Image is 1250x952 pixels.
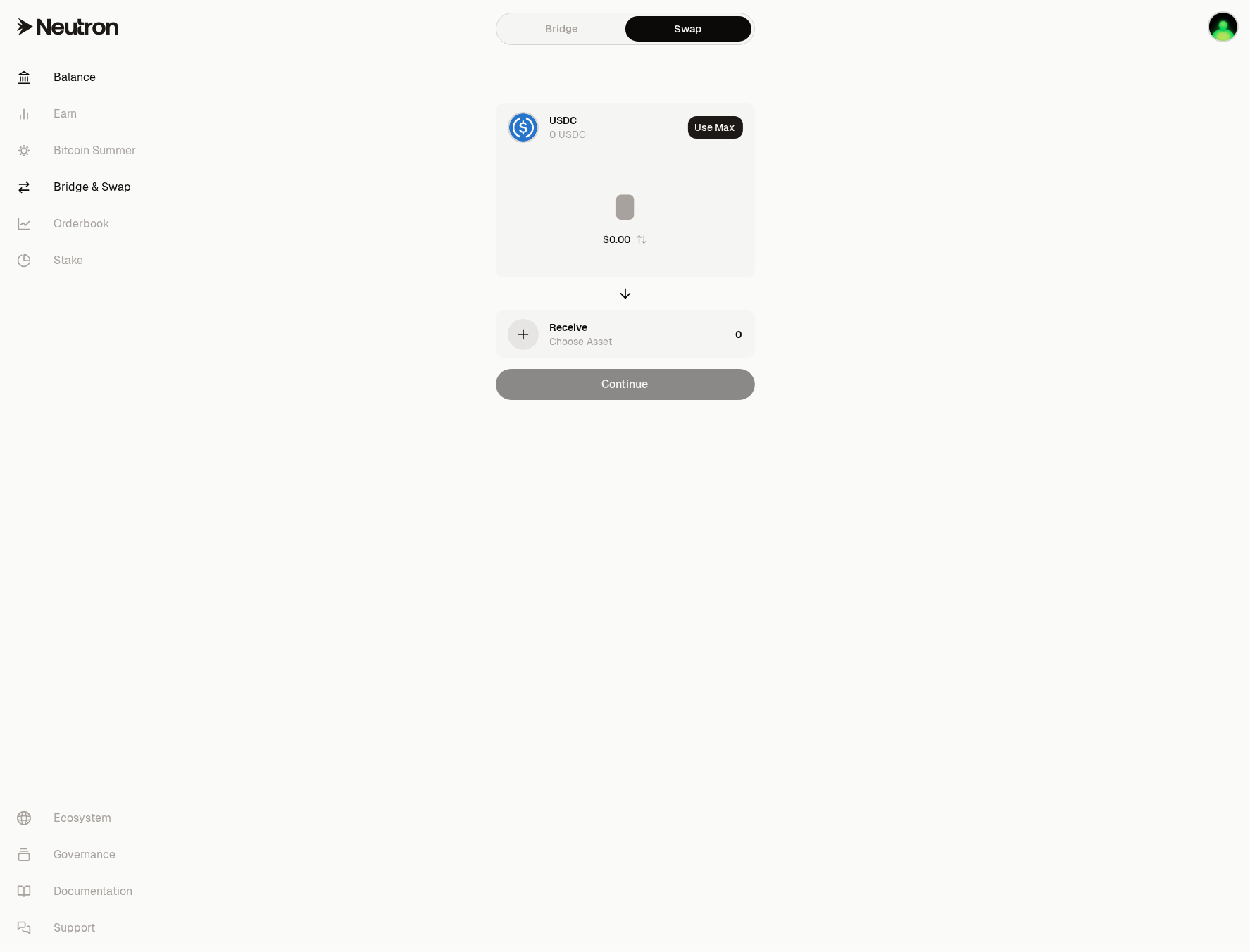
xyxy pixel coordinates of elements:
div: 0 USDC [550,127,587,142]
img: W [1209,13,1237,41]
a: Stake [6,242,152,279]
a: Governance [6,837,152,873]
a: Bitcoin Summer [6,132,152,169]
div: USDC [550,113,577,127]
a: Support [6,910,152,946]
a: Documentation [6,873,152,910]
div: USDC LogoUSDC0 USDC [496,104,682,151]
div: ReceiveChoose Asset [496,311,730,358]
button: Use Max [688,116,743,139]
button: $0.00 [603,232,647,246]
a: Balance [6,59,152,96]
div: Choose Asset [550,334,613,349]
a: Earn [6,96,152,132]
div: Receive [550,320,588,334]
img: USDC Logo [509,113,537,142]
div: 0 [736,311,754,358]
a: Ecosystem [6,800,152,837]
a: Bridge & Swap [6,169,152,206]
div: $0.00 [603,232,630,246]
a: Swap [625,16,751,42]
a: Orderbook [6,206,152,242]
button: ReceiveChoose Asset0 [496,311,754,358]
a: Bridge [499,16,625,42]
